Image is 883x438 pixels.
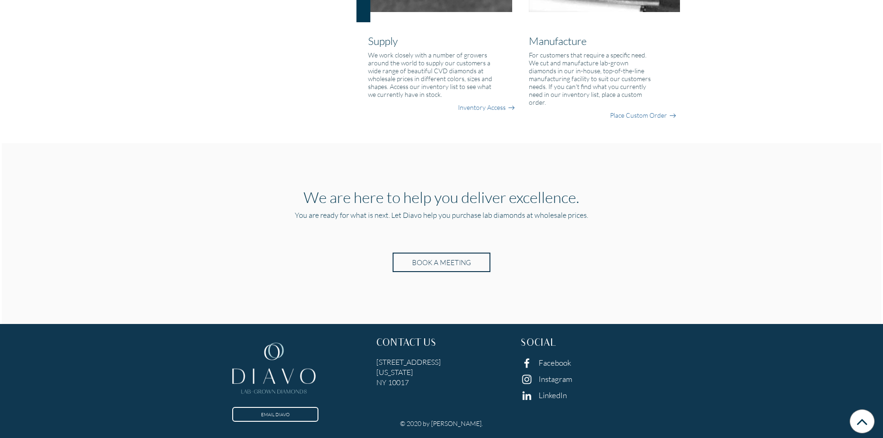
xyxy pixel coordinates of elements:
[508,104,515,112] img: right-arrow
[669,112,676,120] img: right-arrow
[521,338,651,349] h3: SOCIAL
[539,374,572,384] a: Instagram
[521,389,533,402] img: linkedin
[521,373,533,386] img: instagram
[610,111,667,120] a: Place Custom Order
[215,188,669,206] h1: We are here to help you deliver excellence.
[215,210,669,228] h5: You are ready for what is next. Let Diavo help you purchase lab diamonds at wholesale prices.
[837,392,872,427] iframe: Drift Widget Chat Controller
[376,357,507,387] h5: [STREET_ADDRESS] [US_STATE] NY 10017
[368,51,493,98] h6: We work closely with a number of growers around the world to supply our customers a wide range of...
[539,390,567,400] a: LinkedIn
[458,103,506,112] a: Inventory Access
[232,338,316,401] img: footer-logo
[400,419,483,427] h6: © 2020 by [PERSON_NAME].
[412,258,471,267] span: BOOK A MEETING
[368,34,515,47] h2: Supply
[529,34,676,47] h2: Manufacture
[521,357,533,369] img: facebook
[692,295,877,397] iframe: Drift Widget Chat Window
[539,358,571,368] a: Facebook
[232,407,318,422] a: EMAIL DIAVO
[376,338,507,349] h3: CONTACT US
[529,51,654,106] h6: For customers that require a specific need. We cut and manufacture lab-grown diamonds in our in-h...
[393,253,490,272] a: BOOK A MEETING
